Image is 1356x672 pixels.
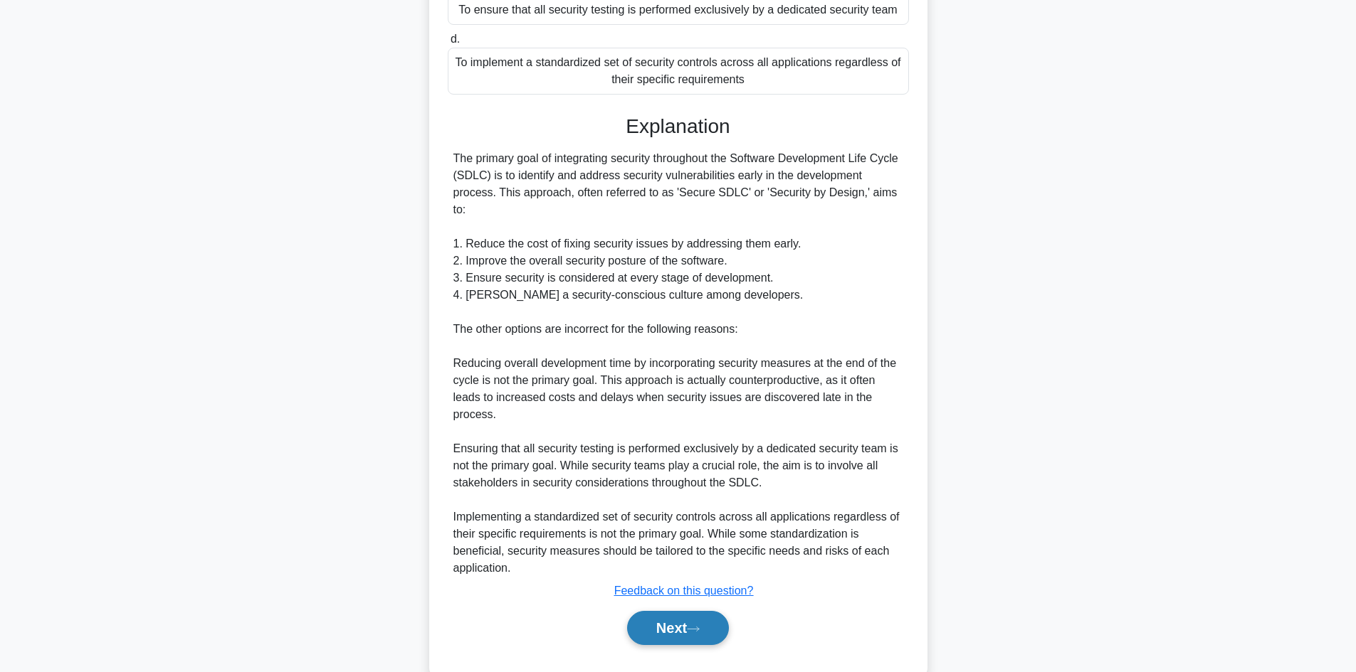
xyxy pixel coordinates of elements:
[453,150,903,577] div: The primary goal of integrating security throughout the Software Development Life Cycle (SDLC) is...
[614,585,754,597] a: Feedback on this question?
[456,114,900,139] h3: Explanation
[451,33,460,45] span: d.
[448,48,909,95] div: To implement a standardized set of security controls across all applications regardless of their ...
[627,611,729,645] button: Next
